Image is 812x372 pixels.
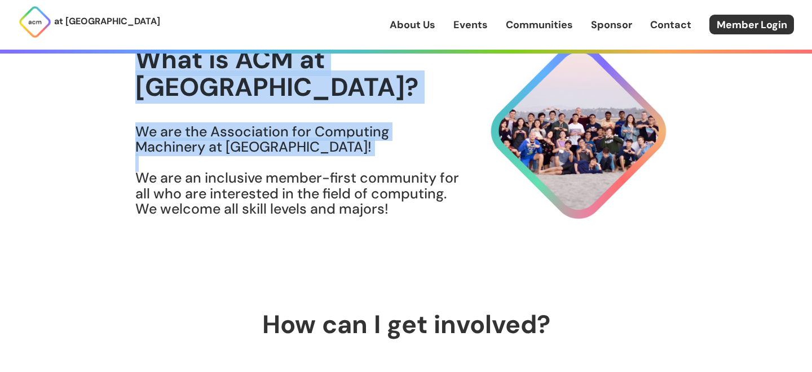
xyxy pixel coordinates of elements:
[18,5,52,39] img: ACM Logo
[591,17,632,32] a: Sponsor
[506,17,573,32] a: Communities
[135,124,460,217] h3: We are the Association for Computing Machinery at [GEOGRAPHIC_DATA]! We are an inclusive member-f...
[135,46,460,101] h1: What is ACM at [GEOGRAPHIC_DATA]?
[54,14,160,29] p: at [GEOGRAPHIC_DATA]
[460,33,677,229] img: About Hero Image
[18,5,160,39] a: at [GEOGRAPHIC_DATA]
[650,17,691,32] a: Contact
[135,311,677,339] h2: How can I get involved?
[709,15,794,34] a: Member Login
[453,17,488,32] a: Events
[390,17,435,32] a: About Us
